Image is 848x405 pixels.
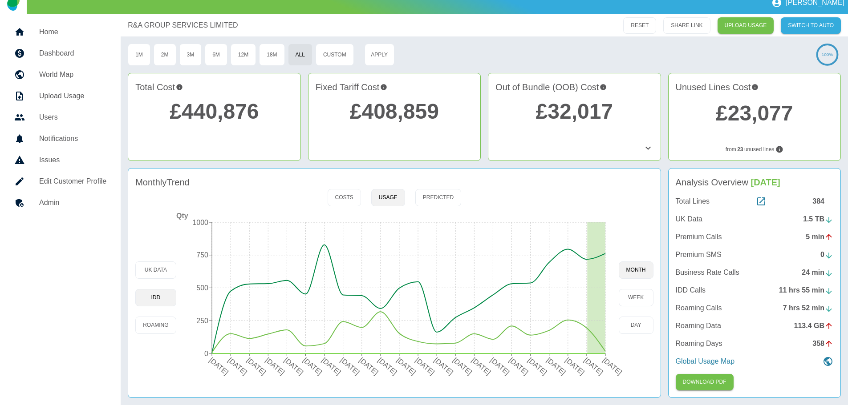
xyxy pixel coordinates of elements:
button: 12M [231,44,256,66]
a: R&A GROUP SERVICES LIMITED [128,20,238,31]
h5: Issues [39,155,106,165]
tspan: [DATE] [283,356,305,376]
h4: Out of Bundle (OOB) Cost [495,80,653,94]
svg: Costs outside of your fixed tariff [600,80,607,94]
tspan: [DATE] [395,356,417,376]
button: month [619,261,653,279]
h5: Upload Usage [39,91,106,101]
button: 1M [128,44,150,66]
button: Costs [328,189,361,206]
button: Predicted [415,189,461,206]
div: 24 min [802,267,833,278]
tspan: [DATE] [564,356,586,376]
a: Business Rate Calls24 min [676,267,833,278]
button: 6M [205,44,227,66]
tspan: [DATE] [470,356,492,376]
div: 384 [812,196,833,207]
p: Global Usage Map [676,356,735,367]
div: 113.4 GB [794,321,833,331]
div: 7 hrs 52 min [783,303,833,313]
svg: This is your recurring contracted cost [380,80,387,94]
a: Admin [7,192,114,213]
a: £408,859 [350,100,439,123]
button: Usage [371,189,405,206]
tspan: [DATE] [226,356,248,376]
a: Edit Customer Profile [7,171,114,192]
p: Total Lines [676,196,710,207]
a: Notifications [7,128,114,149]
a: Dashboard [7,43,114,64]
a: Premium SMS0 [676,249,833,260]
a: Issues [7,149,114,171]
tspan: 1000 [192,218,208,226]
h4: Total Cost [135,80,293,94]
tspan: [DATE] [526,356,548,376]
tspan: [DATE] [507,356,530,376]
a: £23,077 [716,101,793,125]
svg: Lines not used during your chosen timeframe. If multiple months selected only lines never used co... [775,145,783,153]
div: 1.5 TB [803,214,833,225]
tspan: [DATE] [545,356,567,376]
p: Roaming Data [676,321,721,331]
button: 18M [259,44,284,66]
tspan: [DATE] [601,356,623,376]
p: Roaming Calls [676,303,722,313]
a: Total Lines384 [676,196,833,207]
svg: Potential saving if surplus lines removed at contract renewal [751,80,759,94]
tspan: [DATE] [320,356,342,376]
tspan: [DATE] [414,356,436,376]
h4: Unused Lines Cost [676,80,833,96]
p: Roaming Days [676,338,722,349]
a: IDD Calls11 hrs 55 min [676,285,833,296]
h5: Edit Customer Profile [39,176,106,187]
button: SWITCH TO AUTO [781,17,841,34]
div: 5 min [806,232,833,242]
p: Premium Calls [676,232,722,242]
h5: Home [39,27,106,37]
button: IDD [135,289,176,306]
tspan: [DATE] [245,356,267,376]
button: UK Data [135,261,176,279]
button: SHARE LINK [663,17,710,34]
tspan: [DATE] [376,356,398,376]
tspan: [DATE] [432,356,454,376]
a: £440,876 [170,100,259,123]
a: Home [7,21,114,43]
tspan: [DATE] [207,356,230,376]
button: 3M [179,44,202,66]
text: 100% [822,52,833,57]
div: 11 hrs 55 min [779,285,833,296]
a: UPLOAD USAGE [718,17,774,34]
a: £32,017 [536,100,613,123]
h4: Analysis Overview [676,176,833,189]
button: day [619,317,653,334]
p: UK Data [676,214,702,225]
button: RESET [623,17,656,34]
a: Upload Usage [7,85,114,107]
p: Premium SMS [676,249,722,260]
h5: Users [39,112,106,123]
tspan: 250 [196,317,208,325]
h5: Admin [39,197,106,208]
h5: World Map [39,69,106,80]
a: Users [7,107,114,128]
button: Custom [316,44,354,66]
span: [DATE] [751,177,780,187]
a: UK Data1.5 TB [676,214,833,225]
h5: Notifications [39,133,106,144]
a: Roaming Data113.4 GB [676,321,833,331]
tspan: 500 [196,284,208,292]
button: All [288,44,312,66]
p: IDD Calls [676,285,706,296]
div: 358 [812,338,833,349]
tspan: Qty [176,212,188,220]
a: Global Usage Map [676,356,833,367]
tspan: [DATE] [301,356,324,376]
a: Roaming Calls7 hrs 52 min [676,303,833,313]
tspan: [DATE] [264,356,286,376]
h4: Monthly Trend [135,176,190,189]
b: 23 [737,145,743,153]
button: week [619,289,653,306]
button: Roaming [135,317,176,334]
